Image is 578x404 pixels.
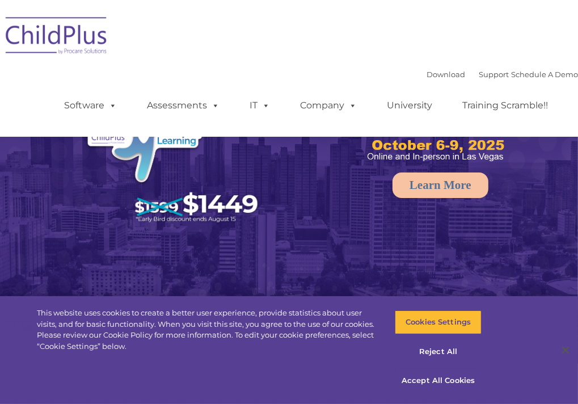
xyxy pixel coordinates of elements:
font: | [427,70,578,79]
a: Support [479,70,509,79]
a: Software [53,94,128,117]
a: Company [289,94,368,117]
a: Training Scramble!! [451,94,559,117]
a: Assessments [136,94,231,117]
div: This website uses cookies to create a better user experience, provide statistics about user visit... [37,308,378,352]
a: Download [427,70,465,79]
a: Learn More [393,172,488,198]
a: Schedule A Demo [511,70,578,79]
button: Accept All Cookies [395,369,482,393]
button: Cookies Settings [395,310,482,334]
a: University [376,94,444,117]
button: Close [553,338,578,363]
a: IT [238,94,281,117]
button: Reject All [395,340,482,364]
